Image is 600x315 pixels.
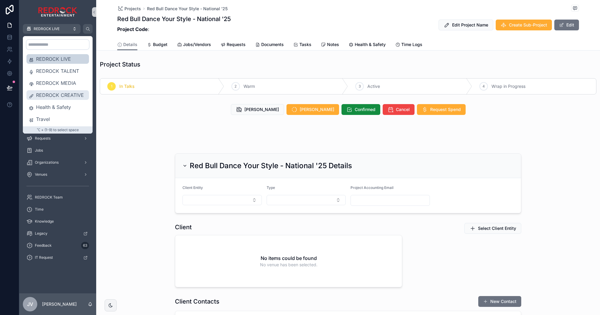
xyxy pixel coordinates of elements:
a: Requests [221,39,246,51]
span: Active [367,83,380,89]
button: [PERSON_NAME] [286,104,339,115]
a: Jobs/Vendors [177,39,211,51]
span: Cancel [396,107,410,113]
span: 4 [482,84,485,89]
button: New Contact [478,296,521,307]
h2: No items could be found [261,255,317,262]
h1: Red Bull Dance Your Style - National '25 [117,15,231,23]
span: Time [35,207,44,212]
a: IT Request [23,252,93,263]
span: Time Logs [401,42,422,48]
span: Project Accounting Email [351,185,393,190]
span: Tasks [299,42,311,48]
a: Tasks [293,39,311,51]
button: Create Sub-Project [496,20,552,30]
span: Edit Project Name [452,22,488,28]
button: Edit Project Name [439,20,493,30]
button: Select Button [267,195,346,205]
span: Details [123,42,137,48]
a: Knowledge [23,216,93,227]
span: REDROCK MEDIA [36,79,87,87]
span: Projects [124,6,141,12]
span: Health & Safety [355,42,386,48]
button: Select Button [182,195,262,205]
a: Red Bull Dance Your Style - National '25 [147,6,228,12]
span: Organizations [35,160,59,165]
span: Requests [227,42,246,48]
p: [PERSON_NAME] [42,301,77,307]
span: Requests [35,136,51,141]
a: Requests [23,133,93,144]
a: Jobs [23,145,93,156]
span: REDROCK CREATIVE [36,91,87,99]
span: 1 [111,84,112,89]
span: Create Sub-Project [509,22,547,28]
span: REDROCK LIVE [36,55,87,63]
a: Time Logs [395,39,422,51]
h1: Client [175,223,192,231]
span: JV [27,301,33,308]
a: Organizations [23,157,93,168]
span: REDROCK Team [35,195,63,200]
span: 3 [359,84,361,89]
span: Select Client Entity [478,225,516,231]
a: Documents [255,39,284,51]
a: Time [23,204,93,215]
p: ⌥ + (1-9) to select space [23,126,93,134]
span: No venue has been selected. [260,262,317,268]
span: REDROCK LIVE [34,26,60,31]
span: Jobs/Vendors [183,42,211,48]
span: Knowledge [35,219,54,224]
button: Edit [554,20,579,30]
span: Documents [261,42,284,48]
button: [PERSON_NAME] [231,104,284,115]
a: Health & Safety [349,39,386,51]
button: Cancel [383,104,415,115]
span: Request Spend [430,107,461,113]
span: In Talks [119,83,134,89]
span: 2 [234,84,237,89]
a: REDROCK Team [23,192,93,203]
span: Warm [243,83,255,89]
p: : [117,26,231,33]
span: Travel [36,116,87,123]
div: scrollable content [19,34,96,271]
span: Budget [153,42,167,48]
div: 63 [81,242,89,249]
a: Legacy [23,228,93,239]
span: Health & Safety [36,103,87,111]
span: Client Entity [182,185,203,190]
span: Venues [35,172,47,177]
h1: Project Status [100,60,140,69]
span: Confirmed [355,107,375,113]
a: Details [117,39,137,51]
span: Jobs [35,148,43,153]
a: Venues [23,169,93,180]
span: Legacy [35,231,47,236]
span: Type [267,185,275,190]
span: REDROCK TALENT [36,67,87,75]
span: Wrap in Progress [491,83,525,89]
button: REDROCK LIVE [23,24,81,34]
img: App logo [38,7,77,17]
a: Budget [147,39,167,51]
button: Request Spend [417,104,466,115]
span: [PERSON_NAME] [244,107,279,113]
span: IT Request [35,255,53,260]
button: Select Client Entity [464,223,521,234]
span: Feedback [35,243,52,248]
a: Projects [117,6,141,12]
a: Feedback63 [23,240,93,251]
h1: Client Contacts [175,297,219,306]
button: Confirmed [341,104,380,115]
span: Notes [327,42,339,48]
span: [PERSON_NAME] [300,107,334,113]
h2: Red Bull Dance Your Style - National '25 Details [190,161,352,171]
a: Notes [321,39,339,51]
strong: Project Code [117,26,148,32]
